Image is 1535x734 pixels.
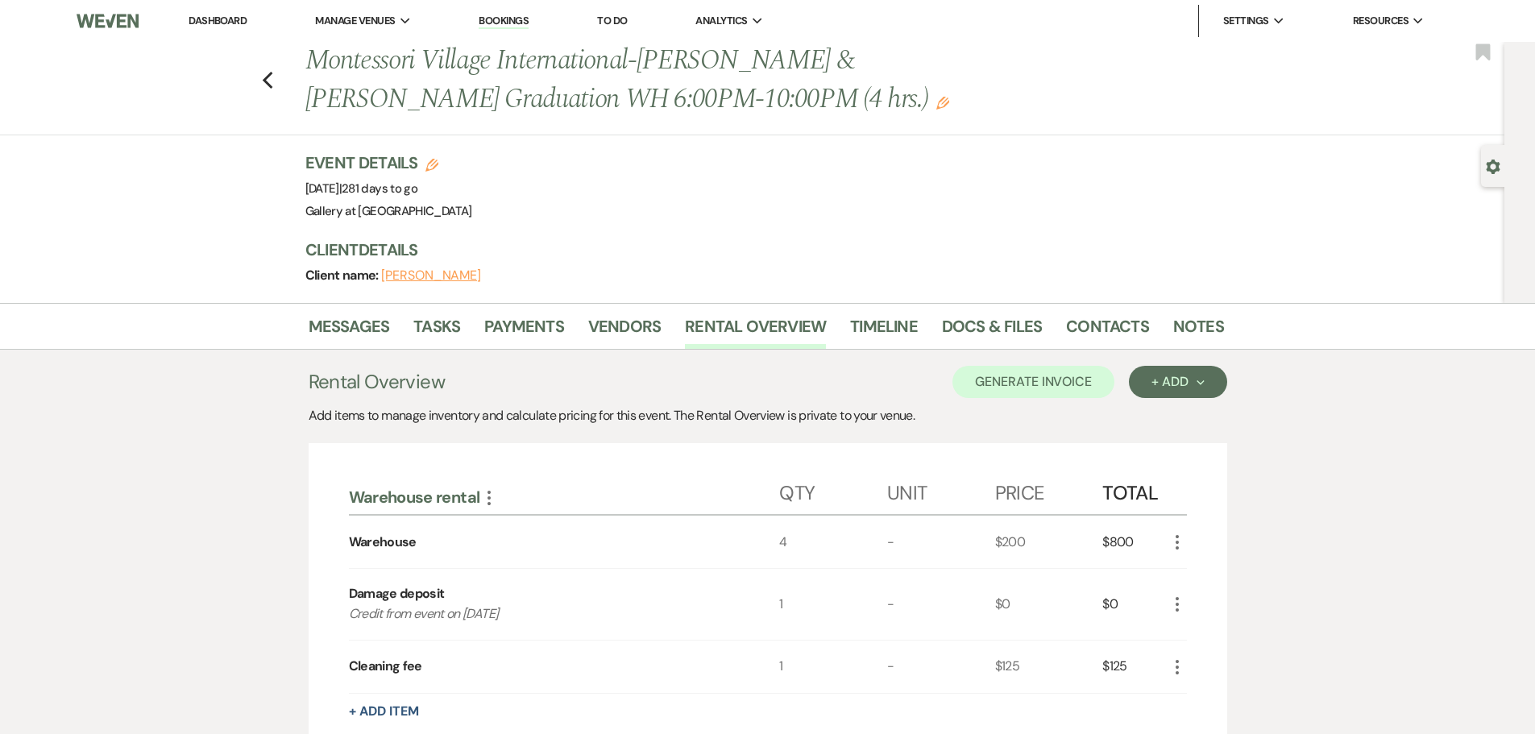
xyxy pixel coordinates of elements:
[1173,313,1224,349] a: Notes
[349,705,419,718] button: + Add Item
[685,313,826,349] a: Rental Overview
[309,406,1227,425] div: Add items to manage inventory and calculate pricing for this event. The Rental Overview is privat...
[1102,641,1167,693] div: $125
[305,203,472,219] span: Gallery at [GEOGRAPHIC_DATA]
[349,657,422,676] div: Cleaning fee
[484,313,564,349] a: Payments
[995,641,1103,693] div: $125
[942,313,1042,349] a: Docs & Files
[305,180,418,197] span: [DATE]
[887,466,995,514] div: Unit
[995,569,1103,640] div: $0
[1102,516,1167,568] div: $800
[381,269,481,282] button: [PERSON_NAME]
[77,4,138,38] img: Weven Logo
[1486,158,1500,173] button: Open lead details
[1102,569,1167,640] div: $0
[779,466,887,514] div: Qty
[1223,13,1269,29] span: Settings
[695,13,747,29] span: Analytics
[349,533,417,552] div: Warehouse
[1353,13,1408,29] span: Resources
[850,313,918,349] a: Timeline
[349,584,445,603] div: Damage deposit
[305,151,472,174] h3: Event Details
[349,487,780,508] div: Warehouse rental
[779,516,887,568] div: 4
[1066,313,1149,349] a: Contacts
[479,14,529,29] a: Bookings
[305,238,1208,261] h3: Client Details
[309,367,445,396] h3: Rental Overview
[588,313,661,349] a: Vendors
[342,180,417,197] span: 281 days to go
[1102,466,1167,514] div: Total
[995,466,1103,514] div: Price
[305,42,1027,118] h1: Montessori Village International-[PERSON_NAME] & [PERSON_NAME] Graduation WH 6:00PM-10:00PM (4 hrs.)
[779,641,887,693] div: 1
[349,603,736,624] p: Credit from event on [DATE]
[887,569,995,640] div: -
[1151,375,1204,388] div: + Add
[413,313,460,349] a: Tasks
[309,313,390,349] a: Messages
[779,569,887,640] div: 1
[887,516,995,568] div: -
[305,267,382,284] span: Client name:
[189,14,247,27] a: Dashboard
[597,14,627,27] a: To Do
[952,366,1114,398] button: Generate Invoice
[339,180,417,197] span: |
[887,641,995,693] div: -
[315,13,395,29] span: Manage Venues
[995,516,1103,568] div: $200
[936,95,949,110] button: Edit
[1129,366,1226,398] button: + Add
